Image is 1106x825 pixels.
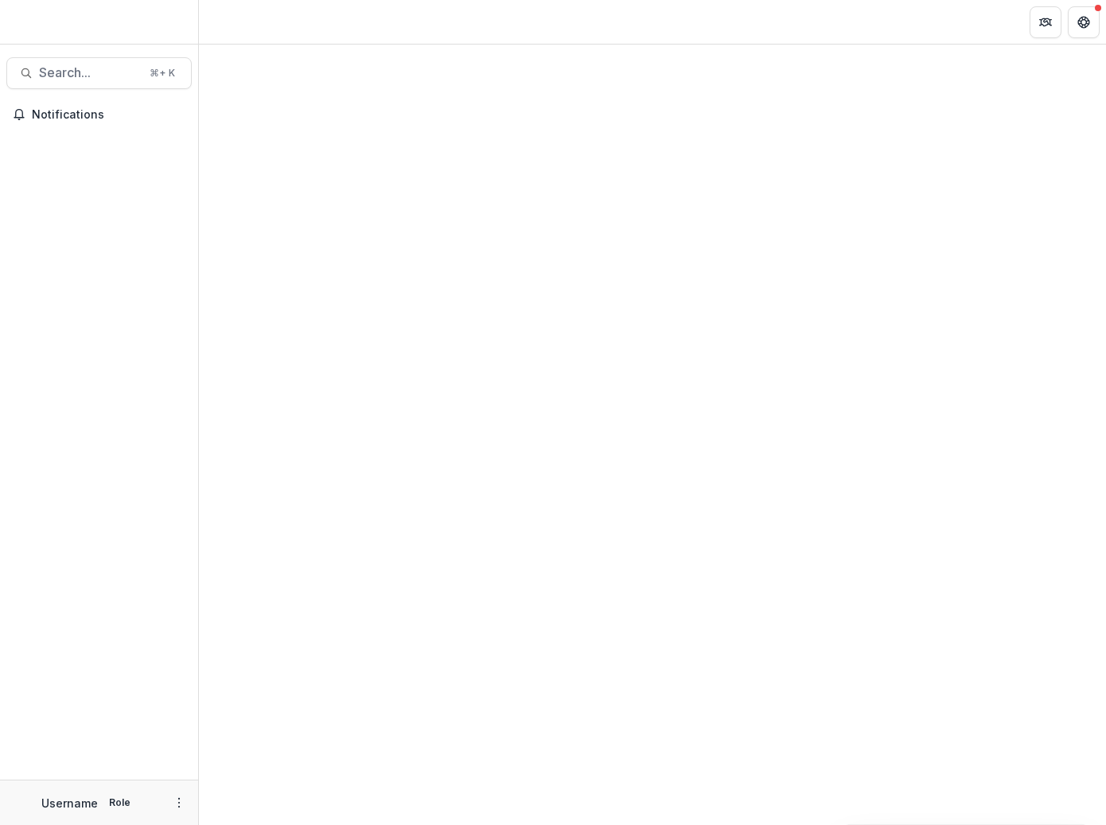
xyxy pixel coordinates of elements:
div: ⌘ + K [146,64,178,82]
button: Partners [1030,6,1061,38]
button: More [169,793,189,812]
button: Get Help [1068,6,1100,38]
span: Search... [39,65,140,80]
span: Notifications [32,108,185,122]
button: Search... [6,57,192,89]
nav: breadcrumb [205,10,273,33]
p: Role [104,796,135,810]
button: Notifications [6,102,192,127]
p: Username [41,795,98,811]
